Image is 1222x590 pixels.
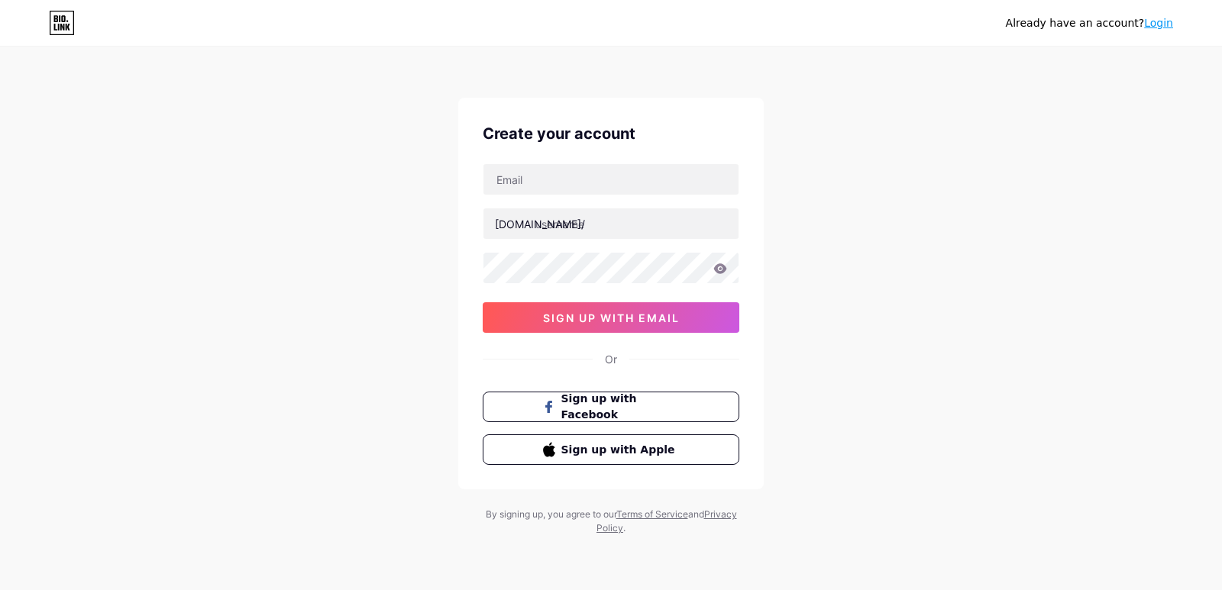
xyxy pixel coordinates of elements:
[495,216,585,232] div: [DOMAIN_NAME]/
[483,122,739,145] div: Create your account
[1006,15,1173,31] div: Already have an account?
[561,442,680,458] span: Sign up with Apple
[605,351,617,367] div: Or
[483,434,739,465] button: Sign up with Apple
[543,311,680,324] span: sign up with email
[483,302,739,333] button: sign up with email
[481,508,741,535] div: By signing up, you agree to our and .
[1144,17,1173,29] a: Login
[561,391,680,423] span: Sign up with Facebook
[483,164,739,195] input: Email
[616,508,688,520] a: Terms of Service
[483,392,739,422] button: Sign up with Facebook
[483,208,739,239] input: username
